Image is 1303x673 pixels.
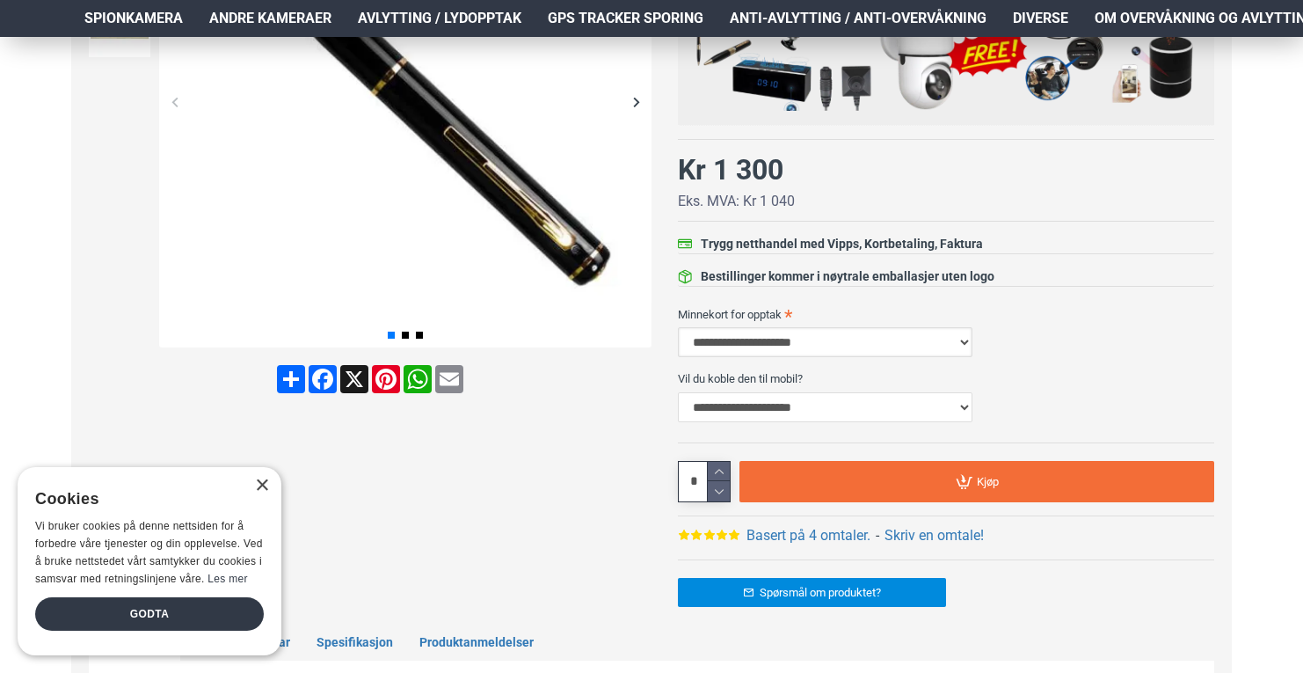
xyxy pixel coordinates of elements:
span: Andre kameraer [209,8,331,29]
a: X [338,365,370,393]
span: Spionkamera [84,8,183,29]
a: Pinterest [370,365,402,393]
a: Facebook [307,365,338,393]
a: Spesifikasjon [303,625,406,662]
a: Basert på 4 omtaler. [746,525,870,546]
a: Email [433,365,465,393]
span: Kjøp [977,476,999,487]
a: Produktanmeldelser [406,625,547,662]
span: Anti-avlytting / Anti-overvåkning [730,8,986,29]
span: Diverse [1013,8,1068,29]
div: Godta [35,597,264,631]
a: Les mer, opens a new window [207,573,247,585]
span: GPS Tracker Sporing [548,8,703,29]
div: Close [255,479,268,493]
span: Go to slide 3 [416,332,423,339]
span: Vi bruker cookies på denne nettsiden for å forbedre våre tjenester og din opplevelse. Ved å bruke... [35,520,263,584]
b: - [876,527,879,544]
div: Kr 1 300 [678,149,783,191]
label: Minnekort for opptak [678,300,1214,328]
a: Spørsmål om produktet? [678,578,946,607]
span: Go to slide 1 [388,332,395,339]
div: Next slide [621,86,651,117]
a: WhatsApp [402,365,433,393]
a: Skriv en omtale! [884,525,984,546]
label: Vil du koble den til mobil? [678,364,1214,392]
div: Bestillinger kommer i nøytrale emballasjer uten logo [701,267,994,286]
div: Trygg netthandel med Vipps, Kortbetaling, Faktura [701,235,983,253]
span: Avlytting / Lydopptak [358,8,521,29]
span: Go to slide 2 [402,332,409,339]
a: Share [275,365,307,393]
div: Previous slide [159,86,190,117]
div: Cookies [35,480,252,518]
